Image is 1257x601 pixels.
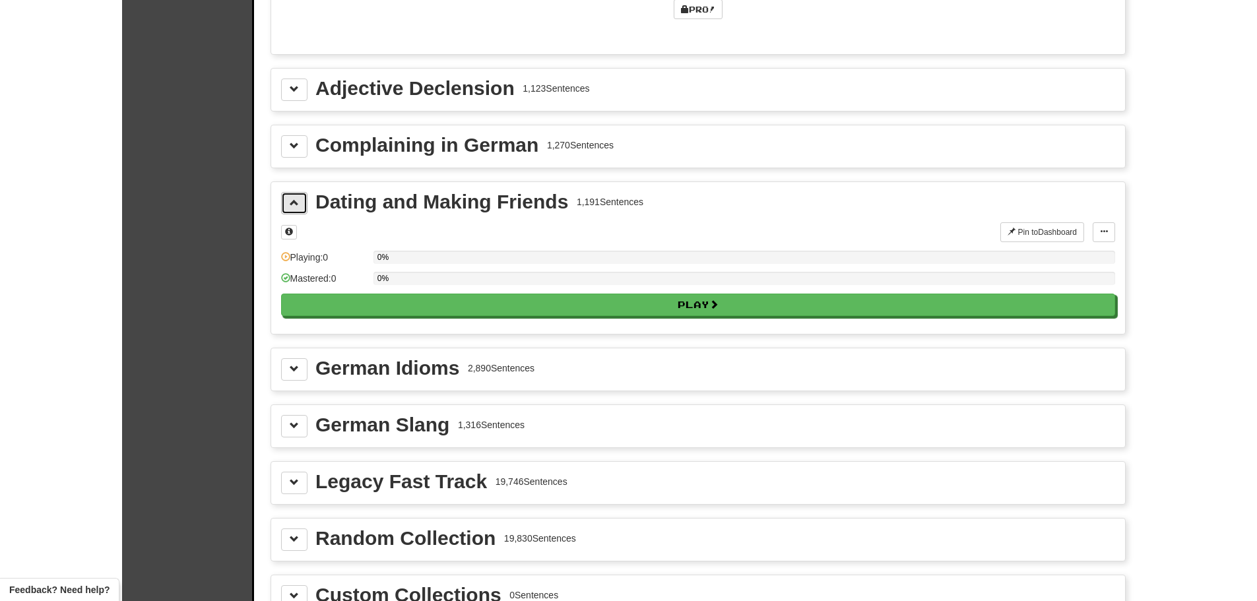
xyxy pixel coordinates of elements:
[315,192,568,212] div: Dating and Making Friends
[315,135,538,155] div: Complaining in German
[9,583,110,596] span: Open feedback widget
[281,251,367,272] div: Playing: 0
[281,272,367,294] div: Mastered: 0
[577,195,643,208] div: 1,191 Sentences
[547,139,614,152] div: 1,270 Sentences
[315,415,449,435] div: German Slang
[315,472,487,491] div: Legacy Fast Track
[523,82,589,95] div: 1,123 Sentences
[281,294,1115,316] button: Play
[315,528,496,548] div: Random Collection
[496,475,567,488] div: 19,746 Sentences
[458,418,525,431] div: 1,316 Sentences
[504,532,576,545] div: 19,830 Sentences
[1000,222,1084,242] button: Pin toDashboard
[468,362,534,375] div: 2,890 Sentences
[315,79,515,98] div: Adjective Declension
[315,358,459,378] div: German Idioms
